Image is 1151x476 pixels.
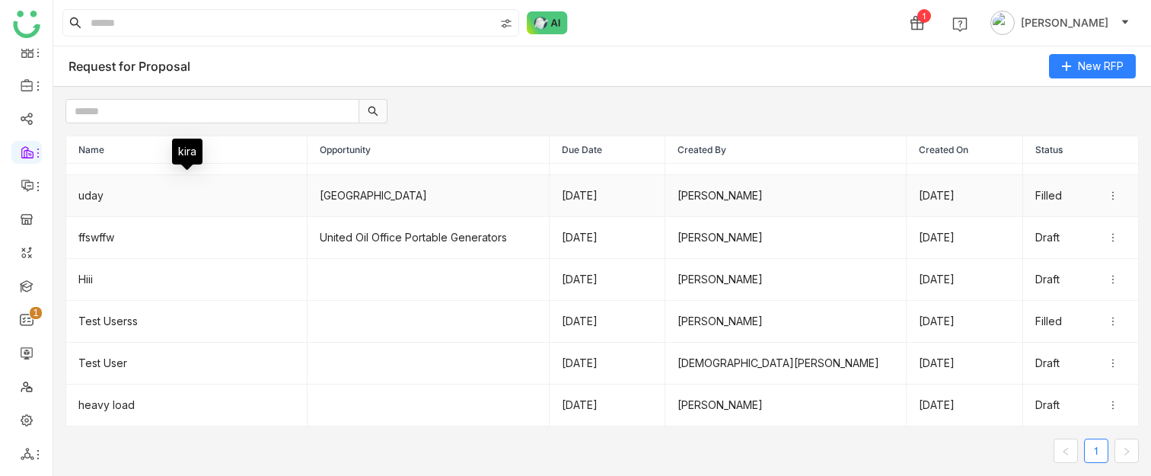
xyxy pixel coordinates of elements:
[1049,54,1136,78] button: New RFP
[907,217,1022,259] td: [DATE]
[66,175,308,217] td: uday
[1054,439,1078,463] button: Previous Page
[1023,136,1139,164] th: Status
[665,175,907,217] td: [PERSON_NAME]
[1035,271,1126,288] div: Draft
[1035,313,1126,330] div: Filled
[66,136,308,164] th: Name
[308,217,549,259] td: United Oil Office Portable Generators
[665,217,907,259] td: [PERSON_NAME]
[1085,439,1108,462] a: 1
[907,136,1022,164] th: Created On
[308,136,549,164] th: Opportunity
[66,217,308,259] td: ffswffw
[907,175,1022,217] td: [DATE]
[1035,355,1126,372] div: Draft
[550,385,665,426] td: [DATE]
[66,385,308,426] td: heavy load
[550,343,665,385] td: [DATE]
[550,175,665,217] td: [DATE]
[952,17,968,32] img: help.svg
[665,385,907,426] td: [PERSON_NAME]
[550,217,665,259] td: [DATE]
[1078,58,1124,75] span: New RFP
[30,307,42,319] nz-badge-sup: 1
[1021,14,1108,31] span: [PERSON_NAME]
[308,175,549,217] td: [GEOGRAPHIC_DATA]
[527,11,568,34] img: ask-buddy-normal.svg
[500,18,512,30] img: search-type.svg
[665,301,907,343] td: [PERSON_NAME]
[907,343,1022,385] td: [DATE]
[1035,187,1126,204] div: Filled
[665,343,907,385] td: [DEMOGRAPHIC_DATA][PERSON_NAME]
[550,301,665,343] td: [DATE]
[1114,439,1139,463] button: Next Page
[66,343,308,385] td: Test User
[1035,229,1126,246] div: Draft
[907,301,1022,343] td: [DATE]
[990,11,1015,35] img: avatar
[550,136,665,164] th: Due Date
[907,385,1022,426] td: [DATE]
[66,259,308,301] td: Hiii
[1084,439,1108,463] li: 1
[665,259,907,301] td: [PERSON_NAME]
[550,259,665,301] td: [DATE]
[1035,397,1126,414] div: Draft
[13,11,40,38] img: logo
[172,139,202,165] div: kira
[665,136,907,164] th: Created By
[69,59,190,74] div: Request for Proposal
[66,301,308,343] td: Test Userss
[907,259,1022,301] td: [DATE]
[987,11,1133,35] button: [PERSON_NAME]
[917,9,931,23] div: 1
[33,305,39,321] p: 1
